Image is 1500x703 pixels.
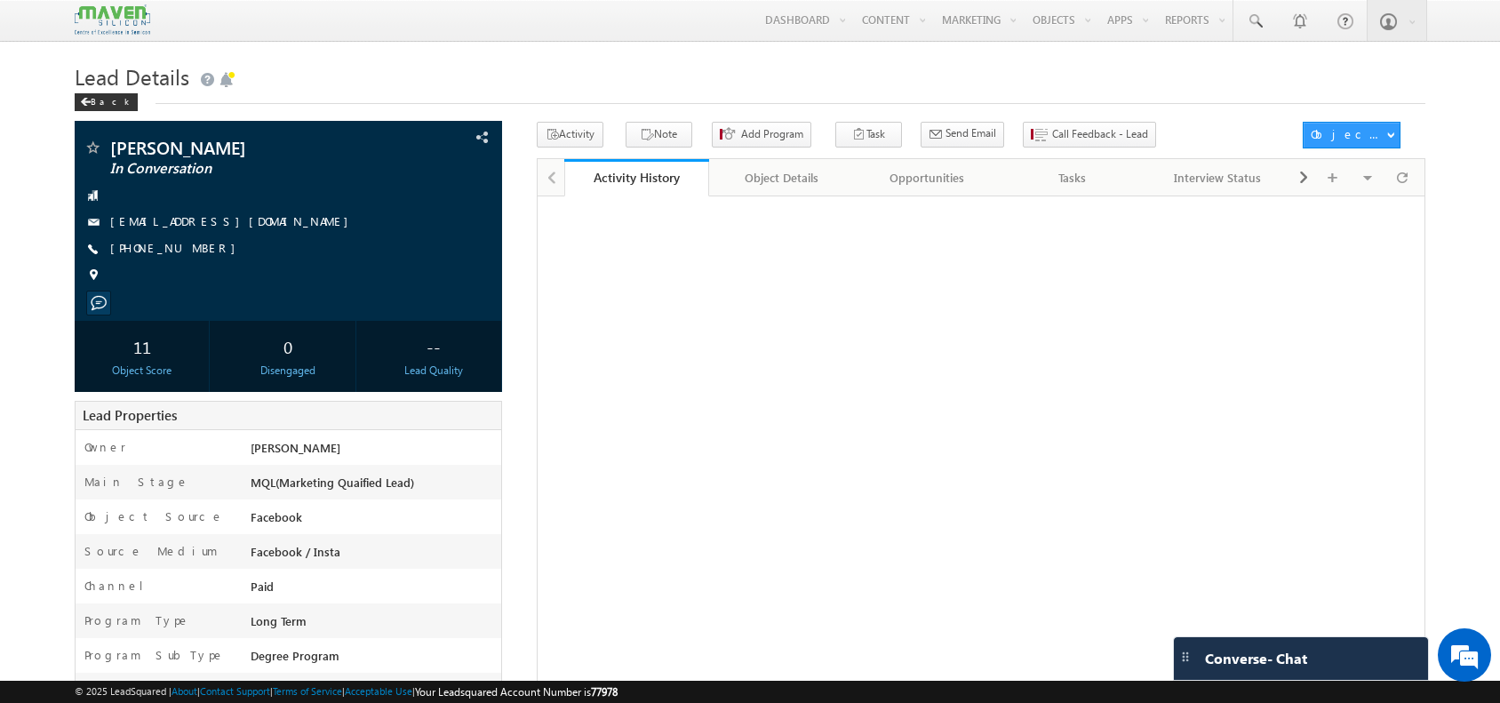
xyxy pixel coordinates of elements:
div: Long Term [246,612,501,637]
span: Converse - Chat [1205,651,1307,667]
a: About [172,685,197,697]
div: Lead Quality [371,363,497,379]
a: Interview Status [1145,159,1291,196]
a: Contact Support [200,685,270,697]
div: Opportunities [869,167,985,188]
a: Opportunities [855,159,1001,196]
span: Call Feedback - Lead [1052,126,1148,142]
a: Object Details [709,159,855,196]
span: Lead Details [75,62,189,91]
label: Program SubType [84,647,225,663]
button: Activity [537,122,603,148]
label: Channel [84,578,157,594]
a: [EMAIL_ADDRESS][DOMAIN_NAME] [110,213,357,228]
div: Object Actions [1311,126,1386,142]
span: [PERSON_NAME] [251,440,340,455]
span: [PHONE_NUMBER] [110,240,244,258]
div: 11 [79,330,204,363]
label: Object Source [84,508,224,524]
span: 77978 [591,685,618,699]
label: Main Stage [84,474,189,490]
button: Send Email [921,122,1004,148]
a: Terms of Service [273,685,342,697]
span: Send Email [945,125,996,141]
div: Facebook / Insta [246,543,501,568]
span: © 2025 LeadSquared | | | | | [75,683,618,700]
button: Call Feedback - Lead [1023,122,1156,148]
div: Object Details [723,167,839,188]
div: -- [371,330,497,363]
span: In Conversation [110,160,376,178]
div: Back [75,93,138,111]
button: Add Program [712,122,811,148]
div: Facebook [246,508,501,533]
label: Owner [84,439,126,455]
span: Add Program [741,126,803,142]
div: Paid [246,578,501,603]
div: Degree Program [246,647,501,672]
a: Tasks [1000,159,1145,196]
div: Disengaged [226,363,351,379]
div: Interview Status [1160,167,1275,188]
div: Object Score [79,363,204,379]
label: Program Type [84,612,190,628]
a: Back [75,92,147,108]
label: Source Medium [84,543,218,559]
div: MQL(Marketing Quaified Lead) [246,474,501,499]
div: Tasks [1014,167,1129,188]
div: Activity History [578,169,697,186]
a: Activity History [564,159,710,196]
span: Your Leadsquared Account Number is [415,685,618,699]
button: Object Actions [1303,122,1400,148]
img: carter-drag [1178,650,1193,664]
span: Lead Properties [83,406,177,424]
div: 0 [226,330,351,363]
a: Acceptable Use [345,685,412,697]
span: [PERSON_NAME] [110,139,376,156]
button: Note [626,122,692,148]
button: Task [835,122,902,148]
img: Custom Logo [75,4,149,36]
